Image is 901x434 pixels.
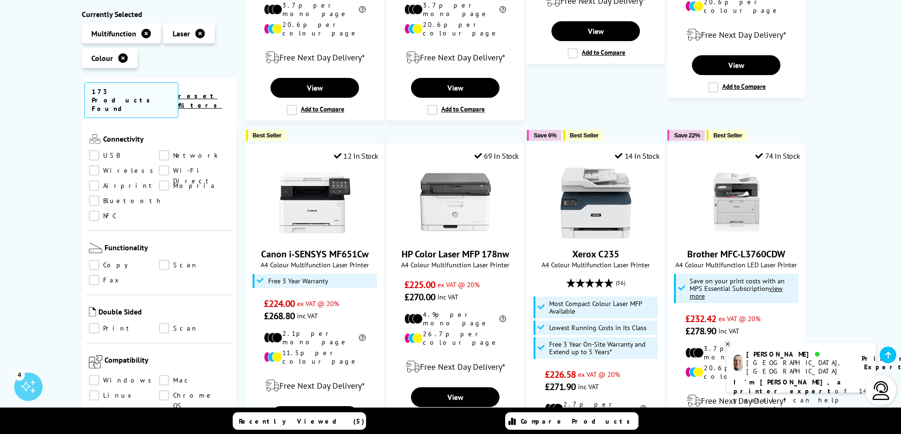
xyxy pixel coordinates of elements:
[674,132,700,139] span: Save 22%
[404,279,435,291] span: £225.00
[297,311,318,320] span: inc VAT
[404,291,435,303] span: £270.00
[402,248,509,260] a: HP Color Laser MFP 178nw
[89,166,159,176] a: Wireless
[685,325,716,337] span: £278.90
[392,260,519,269] span: A4 Colour Multifunction Laser Printer
[755,151,800,161] div: 74 In Stock
[159,391,229,401] a: Chrome OS
[89,243,102,254] img: Functionality
[404,310,506,327] li: 4.9p per mono page
[549,300,656,315] span: Most Compact Colour Laser MFP Available
[560,231,631,240] a: Xerox C235
[89,181,159,191] a: Airprint
[392,354,519,380] div: modal_delivery
[563,130,604,141] button: Best Seller
[474,151,519,161] div: 69 In Stock
[549,324,647,332] span: Lowest Running Costs in its Class
[233,412,366,430] a: Recently Viewed (5)
[527,130,561,141] button: Save 6%
[570,132,599,139] span: Best Seller
[334,151,378,161] div: 12 In Stock
[746,350,850,358] div: [PERSON_NAME]
[159,260,229,271] a: Scan
[701,168,772,238] img: Brother MFC-L3760CDW
[89,375,159,386] a: Windows
[246,130,286,141] button: Best Seller
[437,292,458,301] span: inc VAT
[673,22,800,48] div: modal_delivery
[545,381,576,393] span: £271.90
[98,307,230,319] span: Double Sided
[89,307,96,317] img: Double Sided
[264,1,366,18] li: 3.7p per mono page
[89,135,101,144] img: Connectivity
[713,132,742,139] span: Best Seller
[685,313,716,325] span: £232.42
[159,166,229,176] a: Wi-Fi Direct
[89,260,159,271] a: Copy
[264,329,366,346] li: 2.1p per mono page
[14,369,25,380] div: 4
[545,368,576,381] span: £226.58
[280,168,350,238] img: Canon i-SENSYS MF651Cw
[159,151,229,161] a: Network
[437,280,480,289] span: ex VAT @ 20%
[84,82,178,118] span: 173 Products Found
[159,375,229,386] a: Mac
[690,284,783,300] u: view more
[239,417,365,425] span: Recently Viewed (5)
[411,387,499,407] a: View
[159,323,229,334] a: Scan
[572,248,619,260] a: Xerox C235
[532,260,659,269] span: A4 Colour Multifunction Laser Printer
[578,370,620,379] span: ex VAT @ 20%
[718,326,739,335] span: inc VAT
[251,373,378,399] div: modal_delivery
[685,364,787,381] li: 20.6p per colour page
[392,44,519,71] div: modal_delivery
[89,196,163,206] a: Bluetooth
[253,132,281,139] span: Best Seller
[82,9,237,19] div: Currently Selected
[91,29,136,38] span: Multifunction
[551,21,639,41] a: View
[746,358,850,375] div: [GEOGRAPHIC_DATA], [GEOGRAPHIC_DATA]
[271,78,359,98] a: View
[89,151,159,161] a: USB
[251,44,378,71] div: modal_delivery
[404,1,506,18] li: 3.7p per mono page
[420,168,491,238] img: HP Color Laser MFP 178nw
[616,274,625,292] span: (56)
[173,29,190,38] span: Laser
[89,211,159,221] a: NFC
[105,356,230,371] span: Compatibility
[280,231,350,240] a: Canon i-SENSYS MF651Cw
[685,344,787,361] li: 3.7p per mono page
[297,299,339,308] span: ex VAT @ 20%
[89,391,159,401] a: Linux
[673,388,800,414] div: modal_delivery
[178,92,222,110] a: reset filters
[89,356,102,369] img: Compatibility
[545,400,647,417] li: 2.7p per mono page
[718,314,761,323] span: ex VAT @ 20%
[578,382,599,391] span: inc VAT
[427,105,485,115] label: Add to Compare
[667,130,705,141] button: Save 22%
[404,20,506,37] li: 20.6p per colour page
[287,105,344,115] label: Add to Compare
[264,310,295,322] span: £268.80
[91,53,113,63] span: Colour
[404,330,506,347] li: 26.7p per colour page
[707,130,747,141] button: Best Seller
[103,135,230,146] span: Connectivity
[105,243,230,255] span: Functionality
[692,55,780,75] a: View
[521,417,635,425] span: Compare Products
[560,168,631,238] img: Xerox C235
[534,132,556,139] span: Save 6%
[264,349,366,366] li: 11.5p per colour page
[89,323,159,334] a: Print
[268,277,328,285] span: Free 3 Year Warranty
